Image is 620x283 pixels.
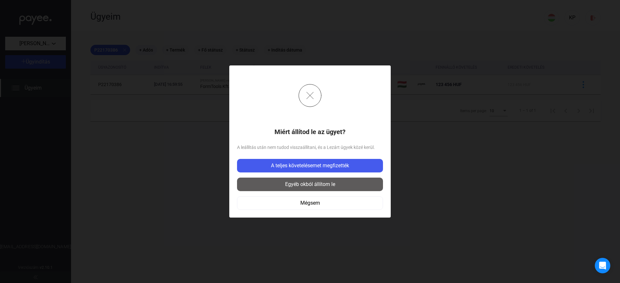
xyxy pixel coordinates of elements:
div: Open Intercom Messenger [595,258,610,273]
img: cross-grey-circle.svg [298,84,322,107]
span: A leállítás után nem tudod visszaállítani, és a Lezárt ügyek közé kerül. [237,143,383,151]
button: Mégsem [237,196,383,210]
button: A teljes követelésemet megfizették [237,159,383,172]
div: A teljes követelésemet megfizették [239,162,381,170]
div: Mégsem [239,199,381,207]
button: Egyéb okból állítom le [237,178,383,191]
div: Egyéb okból állítom le [239,181,381,188]
h1: Miért állítod le az ügyet? [237,128,383,136]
